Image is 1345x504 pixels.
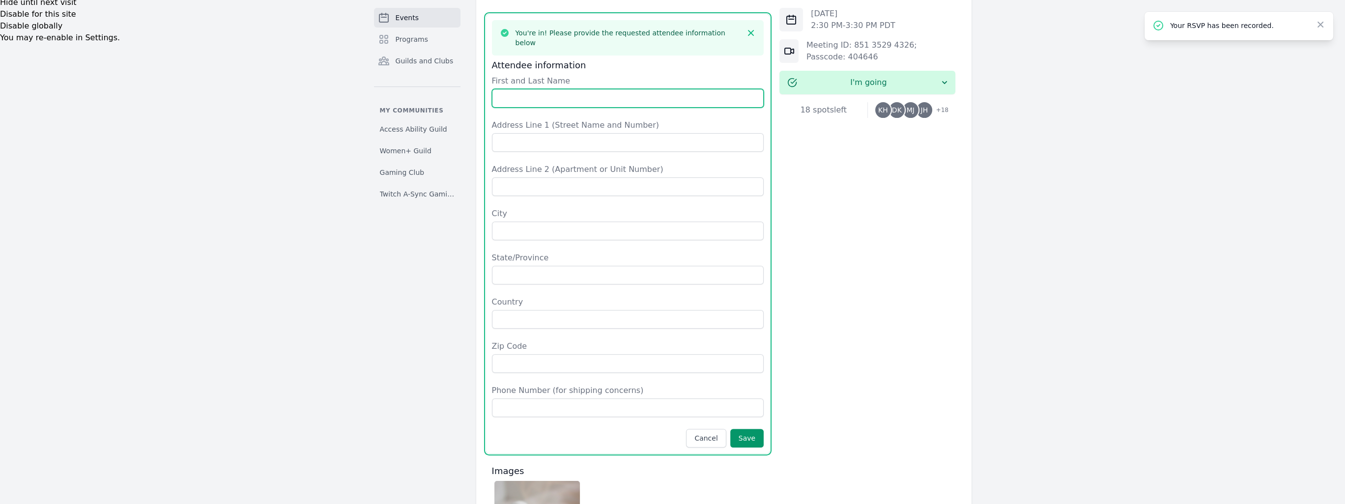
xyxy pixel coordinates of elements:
button: Save [730,429,764,448]
p: Your RSVP has been recorded. [1170,21,1308,30]
span: Women+ Guild [380,146,431,156]
p: [DATE] [811,8,895,20]
span: KH [878,107,888,113]
nav: Sidebar [374,8,460,203]
label: Phone Number (for shipping concerns) [492,385,764,396]
div: 18 spots left [779,104,867,116]
h3: Attendee information [492,59,764,71]
span: MJ [907,107,915,113]
span: JH [920,107,928,113]
p: My communities [374,107,460,114]
p: 2:30 PM - 3:30 PM PDT [811,20,895,31]
h3: Images [492,465,764,477]
span: + 18 [930,104,948,118]
label: First and Last Name [492,75,764,87]
span: Guilds and Clubs [396,56,454,66]
label: Address Line 2 (Apartment or Unit Number) [492,164,764,175]
a: Meeting ID: 851 3529 4326; Passcode: 404646 [806,40,917,61]
label: Address Line 1 (Street Name and Number) [492,119,764,131]
label: State/Province [492,252,764,264]
span: Twitch A-Sync Gaming (TAG) Club [380,189,455,199]
span: Gaming Club [380,168,425,177]
span: I'm going [797,77,940,88]
a: Events [374,8,460,28]
span: Access Ability Guild [380,124,447,134]
a: Programs [374,29,460,49]
a: Gaming Club [374,164,460,181]
span: DK [892,107,902,113]
label: City [492,208,764,220]
button: I'm going [779,71,955,94]
a: Women+ Guild [374,142,460,160]
button: Cancel [686,429,726,448]
h3: You're in! Please provide the requested attendee information below [515,28,741,48]
a: Guilds and Clubs [374,51,460,71]
span: Programs [396,34,428,44]
a: Access Ability Guild [374,120,460,138]
span: Events [396,13,419,23]
a: Twitch A-Sync Gaming (TAG) Club [374,185,460,203]
label: Zip Code [492,340,764,352]
label: Country [492,296,764,308]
